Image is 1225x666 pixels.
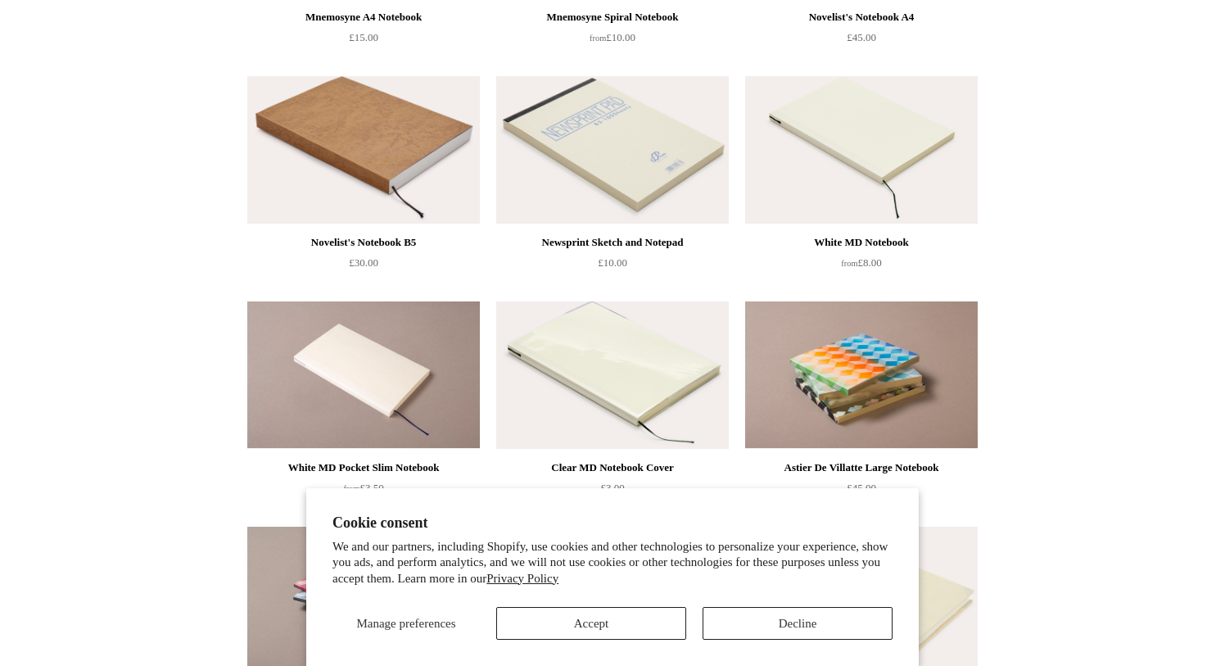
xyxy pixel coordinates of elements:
img: Novelist's Notebook B5 [247,76,480,224]
span: £45.00 [847,482,876,494]
span: £10.00 [598,256,627,269]
p: We and our partners, including Shopify, use cookies and other technologies to personalize your ex... [332,539,893,587]
span: £15.00 [349,31,378,43]
div: Astier De Villatte Large Notebook [749,458,974,478]
div: White MD Notebook [749,233,974,252]
span: from [343,484,359,493]
span: £3.50 [343,482,383,494]
a: Privacy Policy [486,572,558,585]
img: White MD Notebook [745,76,978,224]
a: Clear MD Notebook Cover Clear MD Notebook Cover [496,301,729,449]
a: Novelist's Notebook A4 £45.00 [745,7,978,75]
div: White MD Pocket Slim Notebook [251,458,476,478]
img: Astier De Villatte Large Notebook [745,301,978,449]
div: Novelist's Notebook B5 [251,233,476,252]
span: £3.00 [600,482,624,494]
div: Mnemosyne A4 Notebook [251,7,476,27]
a: Novelist's Notebook B5 £30.00 [247,233,480,300]
span: from [841,259,857,268]
img: Clear MD Notebook Cover [496,301,729,449]
a: Novelist's Notebook B5 Novelist's Notebook B5 [247,76,480,224]
span: from [590,34,606,43]
span: £8.00 [841,256,881,269]
a: Newsprint Sketch and Notepad Newsprint Sketch and Notepad [496,76,729,224]
button: Manage preferences [332,607,480,640]
a: Mnemosyne Spiral Notebook from£10.00 [496,7,729,75]
a: White MD Notebook from£8.00 [745,233,978,300]
a: Mnemosyne A4 Notebook £15.00 [247,7,480,75]
div: Clear MD Notebook Cover [500,458,725,478]
span: £10.00 [590,31,635,43]
img: White MD Pocket Slim Notebook [247,301,480,449]
span: Manage preferences [356,617,455,630]
span: £45.00 [847,31,876,43]
div: Novelist's Notebook A4 [749,7,974,27]
a: Astier De Villatte Large Notebook £45.00 [745,458,978,525]
h2: Cookie consent [332,514,893,532]
span: £30.00 [349,256,378,269]
a: Astier De Villatte Large Notebook Astier De Villatte Large Notebook [745,301,978,449]
a: Newsprint Sketch and Notepad £10.00 [496,233,729,300]
button: Accept [496,607,686,640]
a: White MD Pocket Slim Notebook from£3.50 [247,458,480,525]
a: White MD Notebook White MD Notebook [745,76,978,224]
button: Decline [703,607,893,640]
a: White MD Pocket Slim Notebook White MD Pocket Slim Notebook [247,301,480,449]
img: Newsprint Sketch and Notepad [496,76,729,224]
a: Clear MD Notebook Cover £3.00 [496,458,729,525]
div: Newsprint Sketch and Notepad [500,233,725,252]
div: Mnemosyne Spiral Notebook [500,7,725,27]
